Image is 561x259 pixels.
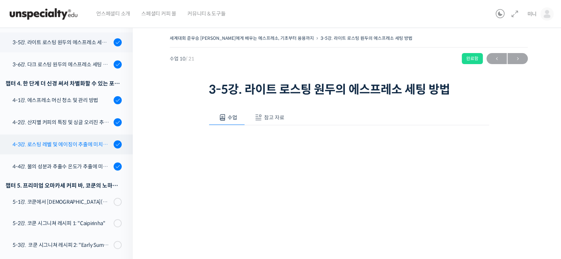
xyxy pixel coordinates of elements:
[170,35,314,41] a: 세계대회 준우승 [PERSON_NAME]에게 배우는 에스프레소, 기초부터 응용까지
[321,35,412,41] a: 3-5강. 라이트 로스팅 원두의 에스프레소 세팅 방법
[486,53,507,64] a: ←이전
[2,198,49,216] a: 홈
[114,209,123,215] span: 설정
[23,209,28,215] span: 홈
[508,54,528,64] span: →
[170,56,194,61] span: 수업 10
[13,60,111,69] div: 3-6강. 다크 로스팅 원두의 에스프레소 세팅 방법
[49,198,95,216] a: 대화
[13,118,111,126] div: 4-2강. 산지별 커피의 특징 및 싱글 오리진 추출 방법
[264,114,284,121] span: 참고 자료
[6,78,122,88] div: 챕터 4. 한 단계 더 신경 써서 차별화할 수 있는 포인트들
[13,38,111,46] div: 3-5강. 라이트 로스팅 원두의 에스프레소 세팅 방법
[13,198,111,206] div: 5-1강. 코쿤에서 [DEMOGRAPHIC_DATA](논알콜 칵테일) 음료를 만드는 법
[228,114,237,121] span: 수업
[95,198,142,216] a: 설정
[209,83,489,97] h1: 3-5강. 라이트 로스팅 원두의 에스프레소 세팅 방법
[527,11,537,17] span: 미니
[13,162,111,171] div: 4-4강. 물의 성분과 추출수 온도가 추출에 미치는 영향
[13,140,111,148] div: 4-3강. 로스팅 레벨 및 에이징이 추출에 미치는 영향
[13,96,111,104] div: 4-1강. 에스프레소 머신 청소 및 관리 방법
[486,54,507,64] span: ←
[13,219,111,227] div: 5-2강. 코쿤 시그니쳐 레시피 1: "Caipirinha"
[186,56,194,62] span: / 21
[6,181,122,190] div: 챕터 5. 프리미엄 오마카세 커피 바, 코쿤의 노하우 최초 공개
[13,241,111,249] div: 5-3강. 코쿤 시그니쳐 레시피 2: "Early Summer"
[462,53,483,64] div: 완료함
[67,209,76,215] span: 대화
[508,53,528,64] a: 다음→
